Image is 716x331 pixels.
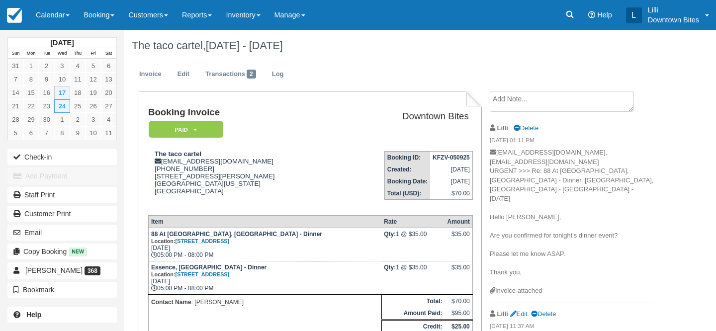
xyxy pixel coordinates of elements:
a: 14 [8,86,23,99]
td: $70.00 [430,187,472,200]
strong: Qty [384,264,396,271]
div: $35.00 [447,231,469,246]
a: 17 [54,86,70,99]
a: Transactions2 [198,65,264,84]
a: 31 [8,59,23,73]
p: Downtown Bites [648,15,699,25]
th: Mon [23,48,39,59]
a: 8 [54,126,70,140]
div: L [626,7,642,23]
th: Fri [86,48,101,59]
a: 20 [101,86,116,99]
td: $95.00 [445,307,472,320]
small: Location: [151,238,229,244]
a: 24 [54,99,70,113]
a: 3 [86,113,101,126]
a: 27 [101,99,116,113]
a: 30 [39,113,54,126]
em: Paid [149,121,223,138]
a: 12 [86,73,101,86]
div: Invoice attached [490,286,654,296]
td: [DATE] 05:00 PM - 08:00 PM [148,228,381,261]
a: Log [265,65,291,84]
th: Booking Date: [384,175,430,187]
a: Staff Print [7,187,117,203]
a: 8 [23,73,39,86]
strong: Essence, [GEOGRAPHIC_DATA] - Dinner [151,264,267,278]
a: 7 [8,73,23,86]
a: 28 [8,113,23,126]
th: Tue [39,48,54,59]
td: [DATE] [430,164,472,175]
a: 15 [23,86,39,99]
a: Invoice [132,65,169,84]
h1: Booking Invoice [148,107,339,118]
th: Amount Paid: [381,307,445,320]
a: 1 [23,59,39,73]
a: 22 [23,99,39,113]
th: Total: [381,295,445,307]
h1: The taco cartel, [132,40,654,52]
span: [PERSON_NAME] [25,266,83,274]
strong: Contact Name [151,299,191,306]
strong: [DATE] [50,39,74,47]
a: 9 [39,73,54,86]
a: 2 [70,113,86,126]
a: 4 [70,59,86,73]
a: [STREET_ADDRESS] [176,271,230,277]
a: 1 [54,113,70,126]
a: 11 [70,73,86,86]
a: 10 [86,126,101,140]
a: Delete [514,124,538,132]
th: Item [148,215,381,228]
a: Delete [531,310,556,318]
a: Edit [170,65,197,84]
p: : [PERSON_NAME] [151,297,379,307]
th: Total (USD): [384,187,430,200]
span: New [69,248,87,256]
a: 2 [39,59,54,73]
div: [EMAIL_ADDRESS][DOMAIN_NAME] [PHONE_NUMBER] [STREET_ADDRESS][PERSON_NAME] [GEOGRAPHIC_DATA][US_ST... [148,150,339,207]
td: $70.00 [445,295,472,307]
a: [PERSON_NAME] 368 [7,262,117,278]
strong: Lilli [497,310,508,318]
a: Paid [148,120,220,139]
a: 4 [101,113,116,126]
p: Lilli [648,5,699,15]
a: 7 [39,126,54,140]
td: [DATE] 05:00 PM - 08:00 PM [148,261,381,294]
a: 19 [86,86,101,99]
a: 9 [70,126,86,140]
a: Help [7,307,117,323]
strong: KFZV-050925 [433,154,470,161]
th: Sat [101,48,116,59]
button: Email [7,225,117,241]
a: 10 [54,73,70,86]
strong: 88 At [GEOGRAPHIC_DATA], [GEOGRAPHIC_DATA] - Dinner [151,231,322,245]
th: Rate [381,215,445,228]
th: Thu [70,48,86,59]
td: [DATE] [430,175,472,187]
a: 6 [101,59,116,73]
strong: $25.00 [451,323,470,330]
button: Copy Booking New [7,244,117,259]
a: 3 [54,59,70,73]
a: 29 [23,113,39,126]
strong: Lilli [497,124,508,132]
td: 1 @ $35.00 [381,261,445,294]
p: [EMAIL_ADDRESS][DOMAIN_NAME], [EMAIL_ADDRESS][DOMAIN_NAME] URGENT >>> Re: 88 At [GEOGRAPHIC_DATA]... [490,148,654,286]
th: Booking ID: [384,152,430,164]
a: 11 [101,126,116,140]
th: Created: [384,164,430,175]
span: Help [597,11,612,19]
td: 1 @ $35.00 [381,228,445,261]
a: Edit [510,310,528,318]
a: 18 [70,86,86,99]
small: Location: [151,271,229,277]
a: 23 [39,99,54,113]
h2: Downtown Bites [343,111,469,122]
th: Amount [445,215,472,228]
button: Add Payment [7,168,117,184]
th: Sun [8,48,23,59]
img: checkfront-main-nav-mini-logo.png [7,8,22,23]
